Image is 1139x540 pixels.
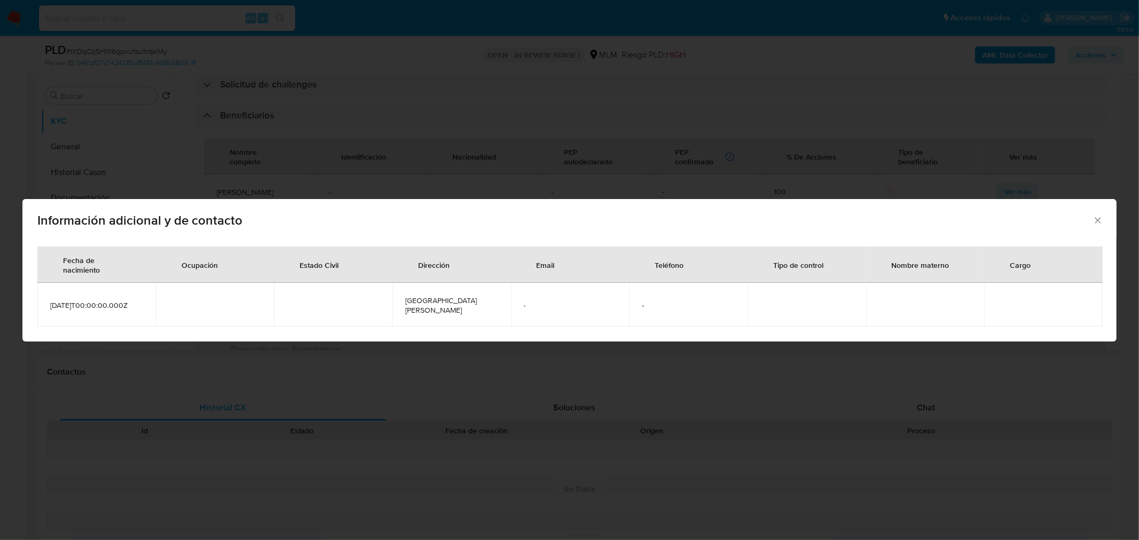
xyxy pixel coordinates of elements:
[37,214,1093,227] span: Información adicional y de contacto
[642,300,735,310] span: -
[760,252,836,277] div: Tipo de control
[997,252,1043,277] div: Cargo
[287,252,351,277] div: Estado Civil
[642,252,696,277] div: Teléfono
[879,252,962,277] div: Nombre materno
[50,247,143,282] div: Fecha de nacimiento
[1093,215,1102,225] button: Cerrar
[405,296,498,315] span: [GEOGRAPHIC_DATA][PERSON_NAME]
[524,300,617,310] span: -
[169,252,231,277] div: Ocupación
[524,252,568,277] div: Email
[50,300,143,310] span: [DATE]T00:00:00.000Z
[405,252,462,277] div: Dirección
